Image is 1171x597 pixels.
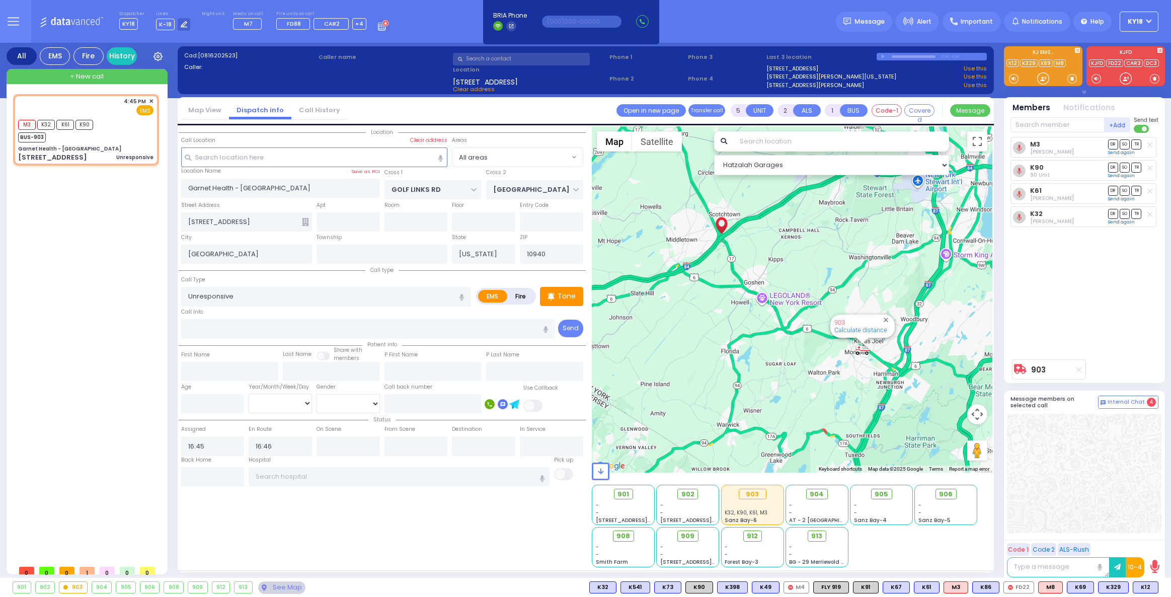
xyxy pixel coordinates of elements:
input: Search location here [181,147,448,167]
a: Send again [1108,173,1135,179]
span: 906 [939,489,953,499]
span: 904 [810,489,824,499]
a: Map View [181,105,229,115]
div: BLS [914,581,940,593]
span: Important [961,17,993,26]
span: - [789,551,792,558]
img: red-radio-icon.svg [1008,585,1013,590]
label: Location Name [181,167,221,175]
div: Garnet Health - [GEOGRAPHIC_DATA] [18,145,121,153]
button: UNIT [746,104,773,117]
span: Notifications [1022,17,1062,26]
a: Use this [964,72,987,81]
a: M8 [1054,59,1066,67]
span: 1 [80,567,95,574]
label: Caller: [184,63,315,71]
label: Cad: [184,51,315,60]
span: - [854,501,857,509]
span: 0 [59,567,74,574]
img: Logo [40,15,107,28]
a: CAR3 [1124,59,1143,67]
span: - [596,501,599,509]
div: K541 [620,581,650,593]
a: K90 [1030,164,1044,171]
div: BLS [1067,581,1094,593]
span: 4 [1147,398,1156,407]
a: Open this area in Google Maps (opens a new window) [594,460,628,473]
span: KY18 [1128,17,1143,26]
input: Search hospital [249,467,549,486]
label: First Name [181,351,210,359]
button: Drag Pegman onto the map to open Street View [967,440,987,461]
span: SO [1120,209,1130,218]
span: - [789,509,792,516]
span: Alert [917,17,931,26]
span: [STREET_ADDRESS][PERSON_NAME] [660,516,755,524]
label: Gender [317,383,336,391]
span: 908 [616,531,630,541]
span: - [660,509,663,516]
span: Status [368,416,396,423]
a: FD22 [1106,59,1123,67]
div: K32 [589,581,616,593]
button: ALS [793,104,821,117]
span: AT - 2 [GEOGRAPHIC_DATA] [789,516,864,524]
label: Last 3 location [766,53,877,61]
label: KJ EMS... [1004,50,1082,57]
div: 909 [188,582,207,593]
span: BG - 29 Merriewold S. [789,558,845,566]
span: TR [1131,163,1141,172]
span: DR [1108,186,1118,195]
div: 906 [140,582,160,593]
label: En Route [249,425,272,433]
label: Call back number [384,383,432,391]
div: Year/Month/Week/Day [249,383,312,391]
span: Send text [1134,116,1158,124]
label: Turn off text [1134,124,1150,134]
div: BLS [972,581,999,593]
span: BUS-903 [18,132,46,142]
a: [STREET_ADDRESS][PERSON_NAME][US_STATE] [766,72,896,81]
span: Patient info [362,341,402,348]
span: Chananya Indig [1030,148,1074,156]
div: Fire [73,47,104,65]
button: Internal Chat 4 [1098,396,1158,409]
span: - [725,543,728,551]
label: EMS [478,290,507,303]
div: ALS [944,581,968,593]
label: Last Name [283,350,311,358]
span: DR [1108,209,1118,218]
a: 903 [834,319,845,326]
div: K86 [972,581,999,593]
span: Help [1090,17,1104,26]
div: 905 [116,582,135,593]
label: Fire [507,290,535,303]
button: Code 2 [1031,543,1056,556]
small: Share with [334,346,362,354]
div: See map [258,581,305,594]
span: Internal Chat [1108,399,1145,406]
div: BLS [752,581,779,593]
span: All areas [459,153,488,163]
label: Pick up [554,456,573,464]
span: - [918,501,921,509]
button: Show satellite imagery [632,131,682,152]
span: EMS [136,105,153,115]
span: Phone 4 [688,74,763,83]
div: BLS [589,581,616,593]
div: K49 [752,581,779,593]
input: Search member [1010,117,1105,132]
div: EMS [40,47,70,65]
span: K32 [37,120,55,130]
a: 903 [1031,366,1046,374]
label: Medic on call [233,11,265,17]
span: + New call [70,71,104,82]
a: [STREET_ADDRESS][PERSON_NAME] [766,81,864,90]
input: Search a contact [453,53,590,65]
button: 10-4 [1126,557,1144,577]
label: ZIP [520,234,527,242]
div: K91 [853,581,879,593]
span: 90 Unit [1030,171,1050,179]
img: comment-alt.png [1101,400,1106,405]
div: 912 [212,582,230,593]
